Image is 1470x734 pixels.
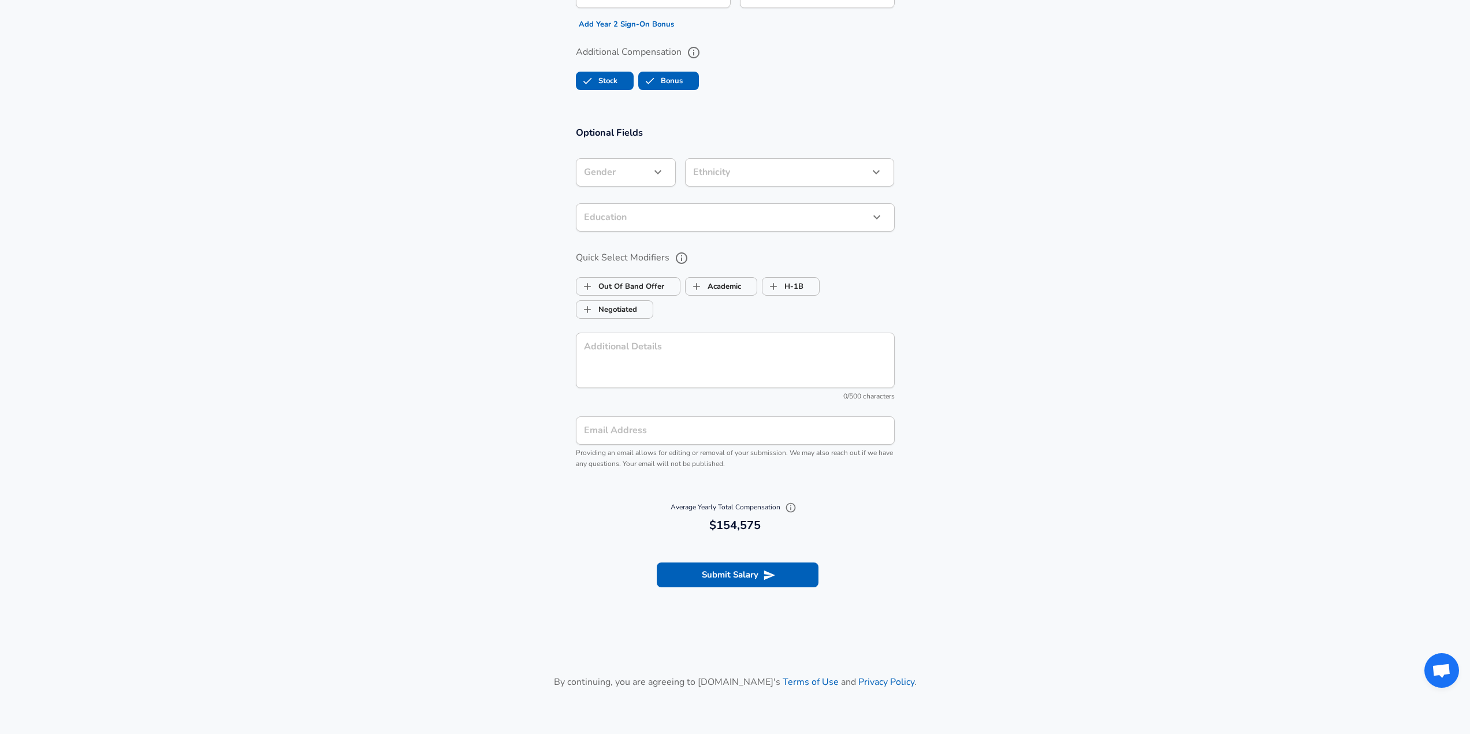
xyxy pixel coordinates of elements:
[686,275,741,297] label: Academic
[783,676,839,688] a: Terms of Use
[576,126,895,139] h3: Optional Fields
[858,676,914,688] a: Privacy Policy
[576,275,664,297] label: Out Of Band Offer
[1424,653,1459,688] div: Open chat
[782,499,799,516] button: Explain Total Compensation
[576,72,634,90] button: StockStock
[657,562,818,587] button: Submit Salary
[576,16,677,33] button: Add Year 2 Sign-On Bonus
[762,277,820,296] button: H-1BH-1B
[576,43,895,62] label: Additional Compensation
[580,516,890,535] h6: $154,575
[576,275,598,297] span: Out Of Band Offer
[685,277,757,296] button: AcademicAcademic
[576,299,637,321] label: Negotiated
[576,448,893,469] span: Providing an email allows for editing or removal of your submission. We may also reach out if we ...
[762,275,784,297] span: H-1B
[576,248,895,268] label: Quick Select Modifiers
[672,248,691,268] button: help
[639,70,683,92] label: Bonus
[762,275,803,297] label: H-1B
[686,275,708,297] span: Academic
[576,416,895,445] input: team@levels.fyi
[576,277,680,296] button: Out Of Band OfferOut Of Band Offer
[684,43,704,62] button: help
[638,72,699,90] button: BonusBonus
[639,70,661,92] span: Bonus
[576,300,653,319] button: NegotiatedNegotiated
[576,70,598,92] span: Stock
[576,299,598,321] span: Negotiated
[671,502,799,512] span: Average Yearly Total Compensation
[576,70,617,92] label: Stock
[576,391,895,403] div: 0/500 characters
